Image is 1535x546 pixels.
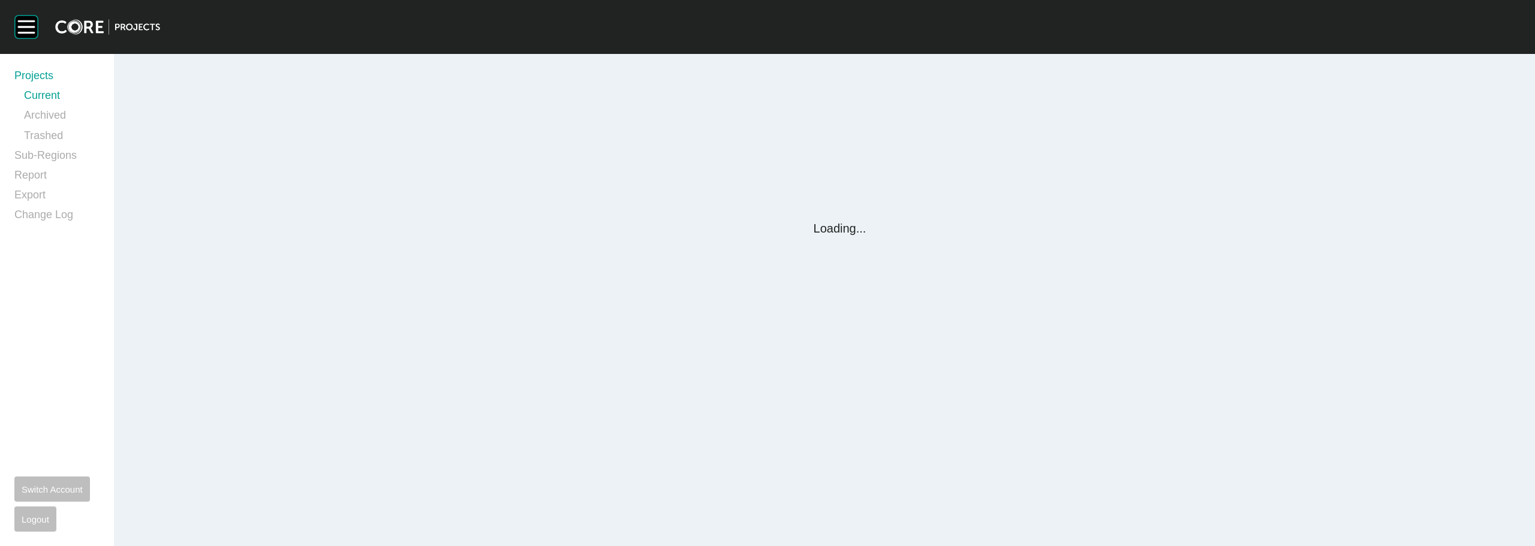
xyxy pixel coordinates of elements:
button: Logout [14,506,56,532]
a: Change Log [14,207,100,227]
a: Export [14,188,100,207]
span: Logout [22,514,49,524]
a: Trashed [24,128,100,148]
a: Sub-Regions [14,148,100,168]
p: Loading... [814,220,866,237]
span: Switch Account [22,484,83,494]
button: Switch Account [14,476,90,502]
a: Current [24,88,100,108]
a: Archived [24,108,100,128]
img: core-logo-dark.3138cae2.png [55,19,160,35]
a: Projects [14,68,100,88]
a: Report [14,168,100,188]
